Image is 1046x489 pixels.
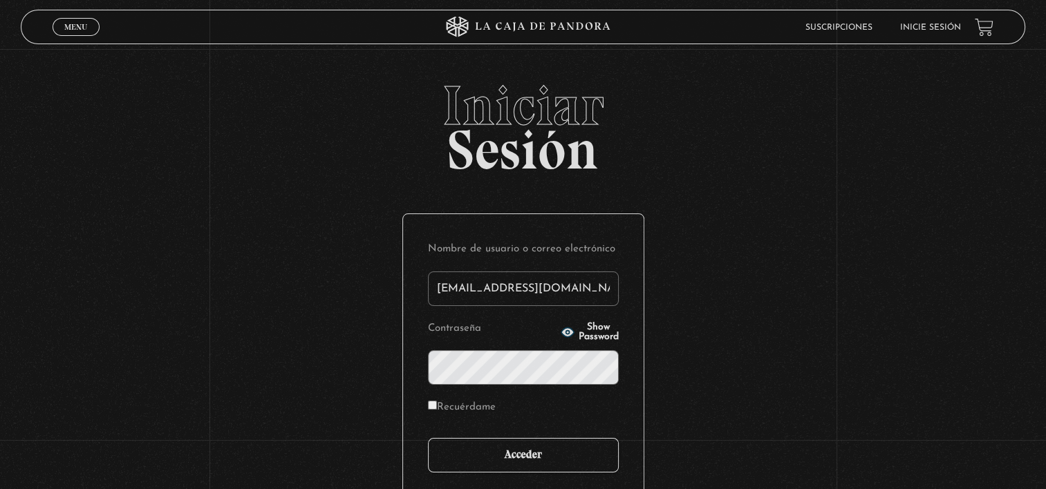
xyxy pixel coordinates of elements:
input: Acceder [428,438,619,472]
span: Iniciar [21,78,1025,133]
a: Suscripciones [805,23,872,32]
button: Show Password [561,323,619,342]
h2: Sesión [21,78,1025,166]
input: Recuérdame [428,401,437,410]
span: Show Password [579,323,619,342]
label: Nombre de usuario o correo electrónico [428,239,619,260]
label: Recuérdame [428,397,496,419]
label: Contraseña [428,318,557,340]
a: Inicie sesión [900,23,961,32]
span: Cerrar [59,35,92,44]
span: Menu [64,23,87,31]
a: View your shopping cart [975,18,993,37]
